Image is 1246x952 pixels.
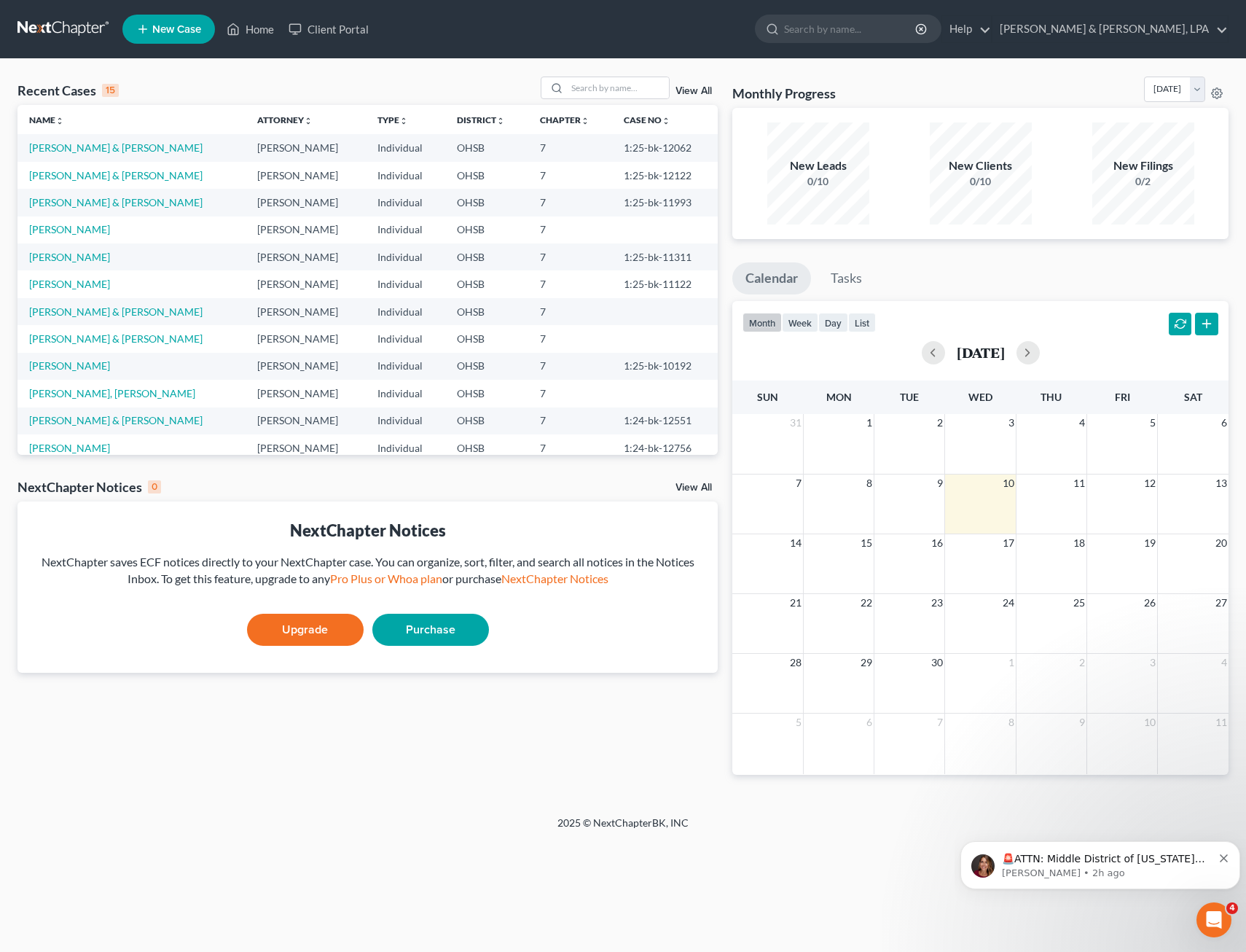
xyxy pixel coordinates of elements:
span: 4 [1226,902,1238,914]
a: [PERSON_NAME] & [PERSON_NAME] [29,196,203,208]
a: Calendar [732,262,811,294]
span: 3 [1148,654,1157,671]
td: 7 [528,216,613,243]
div: 0/10 [930,174,1032,189]
span: Fri [1115,391,1130,403]
td: OHSB [445,407,528,434]
span: 22 [859,594,874,612]
div: 0 [148,480,161,493]
i: unfold_more [496,117,505,125]
td: [PERSON_NAME] [246,325,367,352]
span: Tue [900,391,919,403]
td: Individual [366,270,445,297]
td: [PERSON_NAME] [246,434,367,461]
a: Tasks [818,262,875,294]
span: 3 [1007,414,1016,432]
a: [PERSON_NAME] [29,359,110,372]
span: 20 [1214,534,1229,552]
td: [PERSON_NAME] [246,216,367,243]
td: 7 [528,434,613,461]
td: 1:24-bk-12551 [612,407,718,434]
button: week [782,313,818,332]
button: list [848,313,876,332]
a: Nameunfold_more [29,114,64,125]
td: [PERSON_NAME] [246,134,367,161]
span: 27 [1214,594,1229,612]
td: 1:25-bk-11311 [612,243,718,270]
span: 8 [1007,714,1016,731]
a: Client Portal [281,16,376,42]
span: 29 [859,654,874,671]
i: unfold_more [304,117,313,125]
a: [PERSON_NAME] & [PERSON_NAME] [29,305,203,318]
td: 7 [528,270,613,297]
span: 9 [1078,714,1086,731]
td: 7 [528,162,613,189]
a: [PERSON_NAME] [29,223,110,235]
span: Thu [1041,391,1062,403]
span: 25 [1072,594,1086,612]
span: 1 [1007,654,1016,671]
a: Upgrade [247,614,364,646]
td: OHSB [445,298,528,325]
span: 5 [794,714,803,731]
a: NextChapter Notices [501,571,608,585]
a: View All [675,483,712,493]
td: OHSB [445,243,528,270]
div: Recent Cases [17,82,119,99]
a: Home [219,16,281,42]
td: Individual [366,353,445,380]
div: 0/2 [1092,174,1194,189]
td: OHSB [445,162,528,189]
td: Individual [366,216,445,243]
span: 16 [930,534,944,552]
div: 2025 © NextChapterBK, INC [208,816,1038,842]
button: month [742,313,782,332]
div: 0/10 [767,174,869,189]
a: Help [942,16,991,42]
td: Individual [366,434,445,461]
td: 1:25-bk-12122 [612,162,718,189]
td: OHSB [445,325,528,352]
a: Case Nounfold_more [624,114,670,125]
td: 7 [528,353,613,380]
td: OHSB [445,434,528,461]
span: 18 [1072,534,1086,552]
span: Sat [1184,391,1202,403]
a: [PERSON_NAME] [29,278,110,290]
td: [PERSON_NAME] [246,380,367,407]
td: OHSB [445,134,528,161]
td: Individual [366,380,445,407]
td: 1:24-bk-12756 [612,434,718,461]
td: [PERSON_NAME] [246,162,367,189]
span: 21 [788,594,803,612]
h2: [DATE] [957,345,1005,360]
span: 9 [936,475,944,492]
td: 7 [528,325,613,352]
td: Individual [366,325,445,352]
td: Individual [366,407,445,434]
span: 14 [788,534,803,552]
span: 2 [1078,654,1086,671]
span: 13 [1214,475,1229,492]
span: Mon [826,391,852,403]
span: New Case [152,24,201,35]
span: 5 [1148,414,1157,432]
td: OHSB [445,353,528,380]
i: unfold_more [662,117,670,125]
td: 1:25-bk-10192 [612,353,718,380]
a: Purchase [372,614,489,646]
td: [PERSON_NAME] [246,270,367,297]
span: 6 [1220,414,1229,432]
span: 7 [794,475,803,492]
div: NextChapter Notices [17,478,161,496]
span: 10 [1143,714,1157,731]
div: 15 [102,84,119,97]
span: 7 [936,714,944,731]
h3: Monthly Progress [732,85,836,102]
i: unfold_more [581,117,589,125]
span: 26 [1143,594,1157,612]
